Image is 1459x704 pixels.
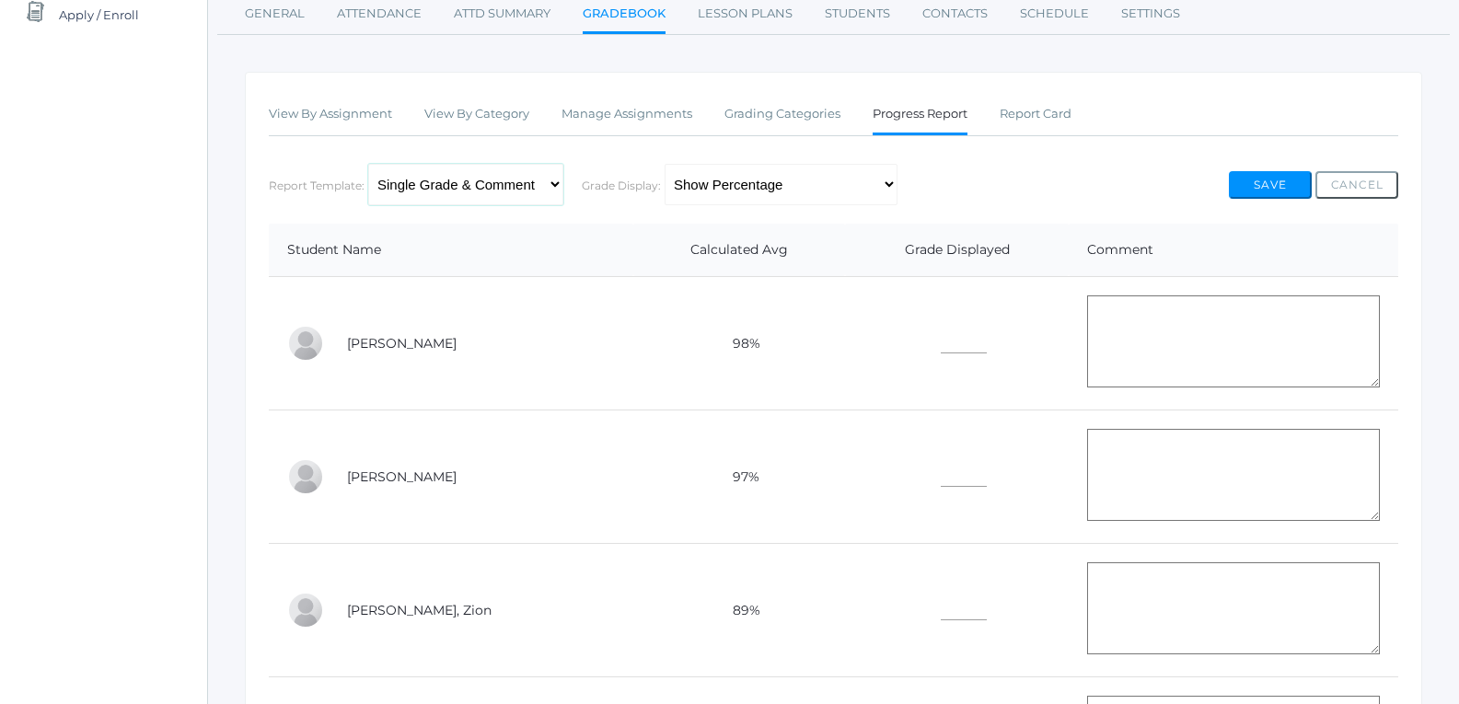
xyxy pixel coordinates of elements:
a: [PERSON_NAME] [347,335,457,352]
button: Save [1229,171,1312,199]
td: 89% [633,543,845,676]
a: View By Category [424,96,529,133]
th: Comment [1069,224,1398,277]
label: Grade Display: [582,179,661,192]
div: Claire Baker [287,325,324,362]
a: Report Card [1000,96,1071,133]
td: 98% [633,276,845,410]
a: Progress Report [873,96,967,135]
th: Grade Displayed [845,224,1069,277]
a: Grading Categories [724,96,840,133]
a: Manage Assignments [562,96,692,133]
a: [PERSON_NAME] [347,468,457,485]
a: [PERSON_NAME], Zion [347,602,492,618]
td: 97% [633,410,845,543]
a: View By Assignment [269,96,392,133]
button: Cancel [1315,171,1398,199]
div: Zion Davenport [287,592,324,629]
th: Student Name [269,224,633,277]
label: Report Template: [269,179,365,192]
th: Calculated Avg [633,224,845,277]
div: Josie Bassett [287,458,324,495]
